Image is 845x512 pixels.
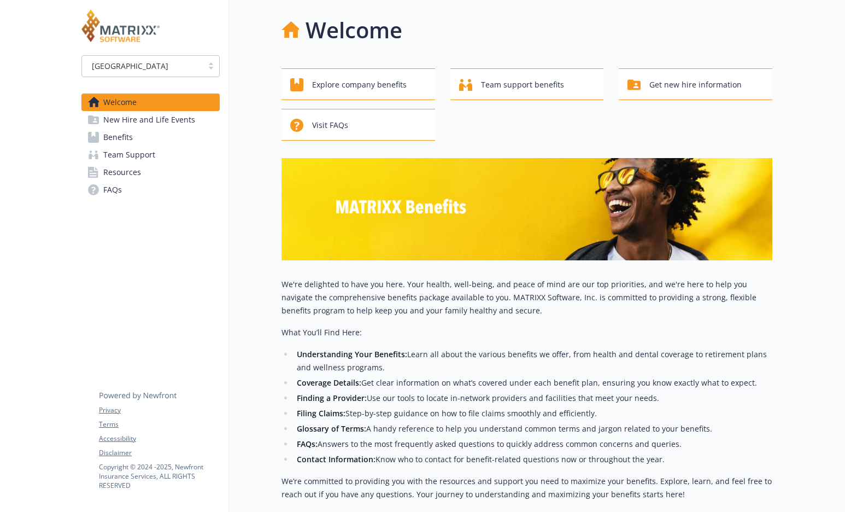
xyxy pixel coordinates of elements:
strong: Filing Claims: [297,408,345,418]
a: Accessibility [99,434,219,444]
li: Step-by-step guidance on how to file claims smoothly and efficiently. [294,407,772,420]
li: A handy reference to help you understand common terms and jargon related to your benefits. [294,422,772,435]
button: Get new hire information [619,68,772,100]
span: Benefits [103,129,133,146]
strong: Understanding Your Benefits: [297,349,407,359]
li: Use our tools to locate in-network providers and facilities that meet your needs. [294,392,772,405]
a: Disclaimer [99,448,219,458]
a: Welcome [81,94,220,111]
span: [GEOGRAPHIC_DATA] [92,60,168,72]
li: Answers to the most frequently asked questions to quickly address common concerns and queries. [294,438,772,451]
p: What You’ll Find Here: [281,326,772,339]
img: overview page banner [281,158,772,260]
li: Get clear information on what’s covered under each benefit plan, ensuring you know exactly what t... [294,376,772,389]
a: Terms [99,420,219,429]
span: Get new hire information [649,74,742,95]
button: Visit FAQs [281,109,435,141]
strong: Coverage Details: [297,377,361,388]
span: Team Support [103,146,155,164]
strong: Contact Information: [297,454,375,464]
span: Explore company benefits [312,74,407,95]
li: Know who to contact for benefit-related questions now or throughout the year. [294,453,772,466]
h1: Welcome [306,14,402,46]
strong: Finding a Provider: [297,393,367,403]
span: FAQs [103,181,122,199]
span: Welcome [103,94,137,111]
button: Explore company benefits [281,68,435,100]
p: We're delighted to have you here. Your health, well-being, and peace of mind are our top prioriti... [281,278,772,317]
strong: FAQs: [297,439,318,449]
a: Benefits [81,129,220,146]
p: We’re committed to providing you with the resources and support you need to maximize your benefit... [281,475,772,501]
span: Resources [103,164,141,181]
li: Learn all about the various benefits we offer, from health and dental coverage to retirement plan... [294,348,772,374]
button: Team support benefits [450,68,604,100]
span: Visit FAQs [312,115,348,136]
strong: Glossary of Terms: [297,423,366,434]
a: New Hire and Life Events [81,111,220,129]
p: Copyright © 2024 - 2025 , Newfront Insurance Services, ALL RIGHTS RESERVED [99,462,219,490]
span: New Hire and Life Events [103,111,195,129]
a: Resources [81,164,220,181]
a: Team Support [81,146,220,164]
span: [GEOGRAPHIC_DATA] [87,60,197,72]
a: FAQs [81,181,220,199]
span: Team support benefits [481,74,564,95]
a: Privacy [99,405,219,415]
